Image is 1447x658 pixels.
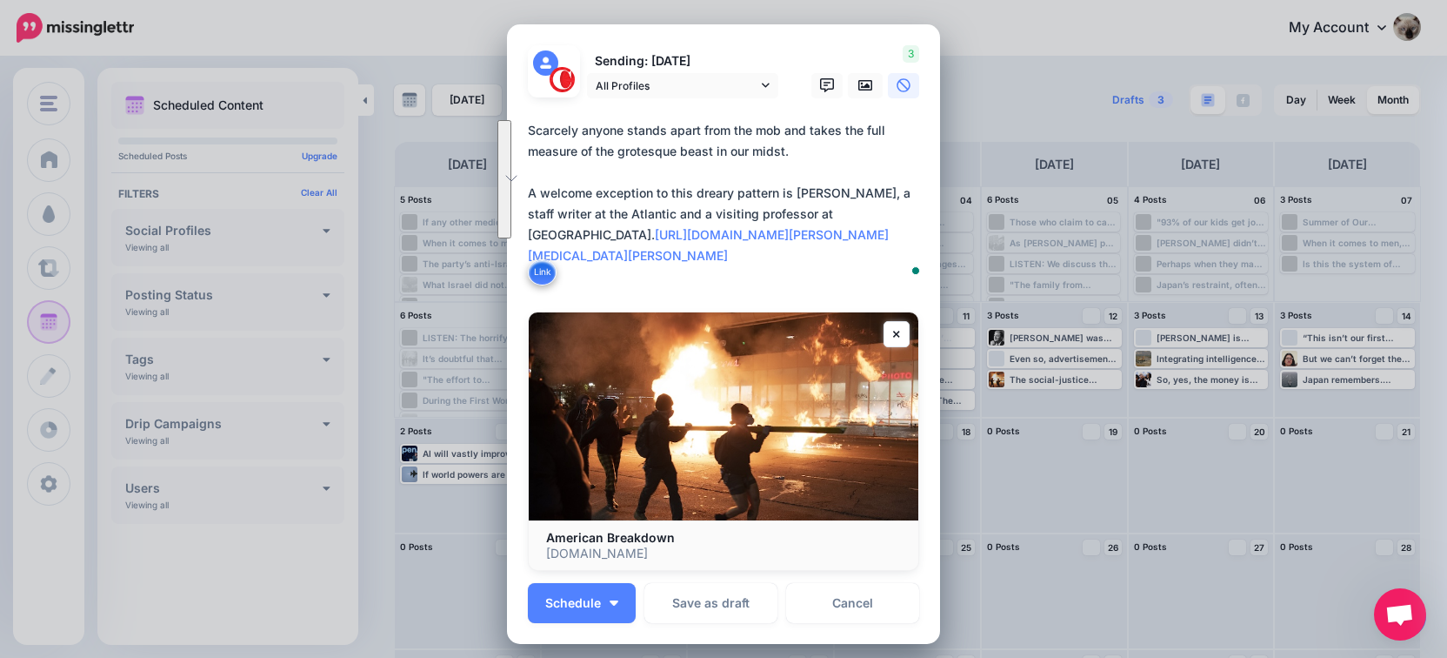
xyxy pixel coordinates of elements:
[529,312,918,520] img: American Breakdown
[786,583,919,623] a: Cancel
[528,120,928,287] textarea: To enrich screen reader interactions, please activate Accessibility in Grammarly extension settings
[596,77,757,95] span: All Profiles
[528,583,636,623] button: Schedule
[644,583,777,623] button: Save as draft
[546,530,675,545] b: American Breakdown
[587,73,778,98] a: All Profiles
[528,120,928,266] div: Scarcely anyone stands apart from the mob and takes the full measure of the grotesque beast in ou...
[610,601,618,606] img: arrow-down-white.png
[545,597,601,609] span: Schedule
[587,51,778,71] p: Sending: [DATE]
[903,45,919,63] span: 3
[546,546,901,561] p: [DOMAIN_NAME]
[533,50,558,76] img: user_default_image.png
[550,67,575,92] img: 291864331_468958885230530_187971914351797662_n-bsa127305.png
[528,259,557,285] button: Link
